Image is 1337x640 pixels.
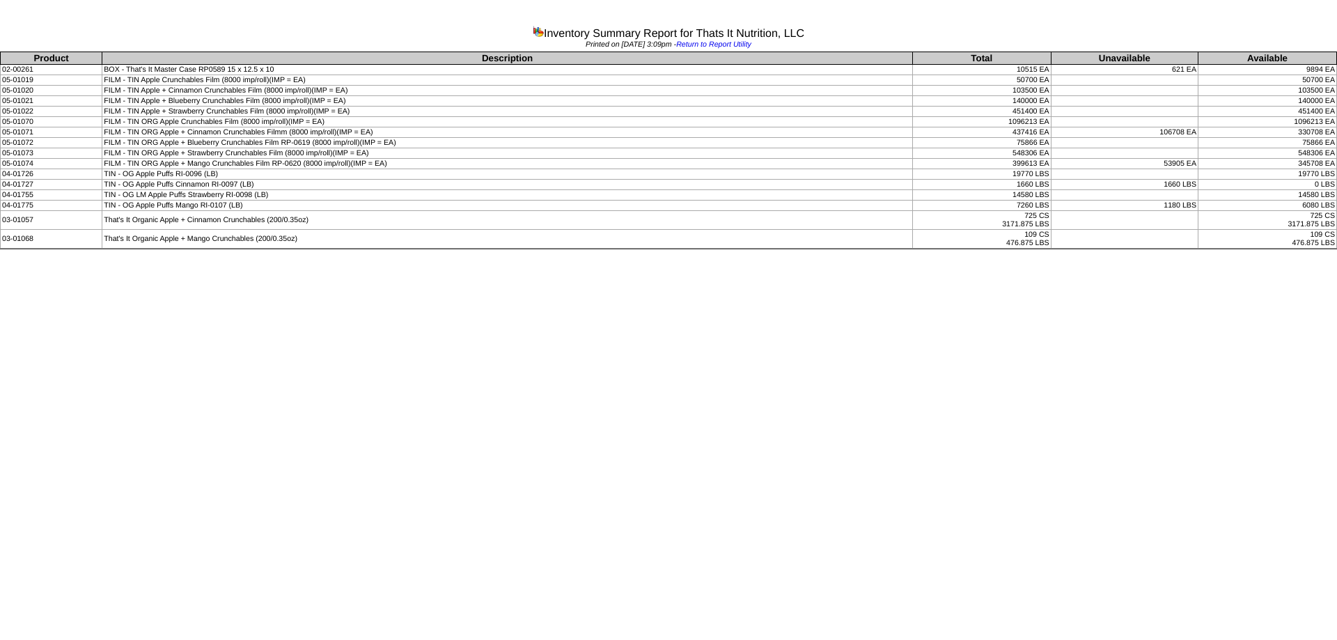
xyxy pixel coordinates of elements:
td: 451400 EA [1198,107,1337,117]
th: Total [912,52,1051,65]
td: 14580 LBS [1198,190,1337,201]
td: FILM - TIN ORG Apple + Strawberry Crunchables Film (8000 imp/roll)(IMP = EA) [102,148,913,159]
td: 05-01071 [1,127,102,138]
td: 103500 EA [1198,86,1337,96]
td: 02-00261 [1,65,102,75]
td: That's It Organic Apple + Cinnamon Crunchables (200/0.35oz) [102,211,913,230]
td: 53905 EA [1051,159,1198,169]
td: 1180 LBS [1051,201,1198,211]
td: 05-01020 [1,86,102,96]
td: 345708 EA [1198,159,1337,169]
td: BOX - That's It Master Case RP0589 15 x 12.5 x 10 [102,65,913,75]
td: 04-01727 [1,180,102,190]
td: 548306 EA [1198,148,1337,159]
td: 05-01070 [1,117,102,127]
td: TIN - OG Apple Puffs Cinnamon RI-0097 (LB) [102,180,913,190]
td: 10515 EA [912,65,1051,75]
td: 140000 EA [1198,96,1337,107]
td: 50700 EA [912,75,1051,86]
td: 04-01755 [1,190,102,201]
td: 103500 EA [912,86,1051,96]
td: 03-01068 [1,230,102,249]
td: 106708 EA [1051,127,1198,138]
td: 399613 EA [912,159,1051,169]
td: 725 CS 3171.875 LBS [1198,211,1337,230]
td: 330708 EA [1198,127,1337,138]
td: 0 LBS [1198,180,1337,190]
th: Unavailable [1051,52,1198,65]
td: 14580 LBS [912,190,1051,201]
td: That's It Organic Apple + Mango Crunchables (200/0.35oz) [102,230,913,249]
td: TIN - OG Apple Puffs Mango RI-0107 (LB) [102,201,913,211]
td: 05-01074 [1,159,102,169]
td: 140000 EA [912,96,1051,107]
td: 109 CS 476.875 LBS [912,230,1051,249]
td: 05-01021 [1,96,102,107]
td: 04-01726 [1,169,102,180]
td: 05-01072 [1,138,102,148]
a: Return to Report Utility [676,40,751,49]
td: TIN - OG LM Apple Puffs Strawberry RI-0098 (LB) [102,190,913,201]
img: graph.gif [533,26,544,37]
td: 03-01057 [1,211,102,230]
th: Product [1,52,102,65]
td: 19770 LBS [1198,169,1337,180]
td: 725 CS 3171.875 LBS [912,211,1051,230]
td: FILM - TIN Apple + Blueberry Crunchables Film (8000 imp/roll)(IMP = EA) [102,96,913,107]
td: 05-01073 [1,148,102,159]
td: 05-01019 [1,75,102,86]
td: 1660 LBS [912,180,1051,190]
td: FILM - TIN Apple Crunchables Film (8000 imp/roll)(IMP = EA) [102,75,913,86]
td: 04-01775 [1,201,102,211]
td: TIN - OG Apple Puffs RI-0096 (LB) [102,169,913,180]
td: 75866 EA [1198,138,1337,148]
td: FILM - TIN ORG Apple + Mango Crunchables Film RP-0620 (8000 imp/roll)(IMP = EA) [102,159,913,169]
td: FILM - TIN ORG Apple + Blueberry Crunchables Film RP-0619 (8000 imp/roll)(IMP = EA) [102,138,913,148]
td: 75866 EA [912,138,1051,148]
td: 437416 EA [912,127,1051,138]
td: FILM - TIN Apple + Strawberry Crunchables Film (8000 imp/roll)(IMP = EA) [102,107,913,117]
td: FILM - TIN ORG Apple + Cinnamon Crunchables Filmm (8000 imp/roll)(IMP = EA) [102,127,913,138]
td: 05-01022 [1,107,102,117]
td: FILM - TIN ORG Apple Crunchables Film (8000 imp/roll)(IMP = EA) [102,117,913,127]
td: 19770 LBS [912,169,1051,180]
td: 9894 EA [1198,65,1337,75]
td: 621 EA [1051,65,1198,75]
td: 1096213 EA [912,117,1051,127]
td: 50700 EA [1198,75,1337,86]
th: Available [1198,52,1337,65]
td: 548306 EA [912,148,1051,159]
td: FILM - TIN Apple + Cinnamon Crunchables Film (8000 imp/roll)(IMP = EA) [102,86,913,96]
td: 1096213 EA [1198,117,1337,127]
td: 1660 LBS [1051,180,1198,190]
td: 6080 LBS [1198,201,1337,211]
td: 7260 LBS [912,201,1051,211]
th: Description [102,52,913,65]
td: 109 CS 476.875 LBS [1198,230,1337,249]
td: 451400 EA [912,107,1051,117]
